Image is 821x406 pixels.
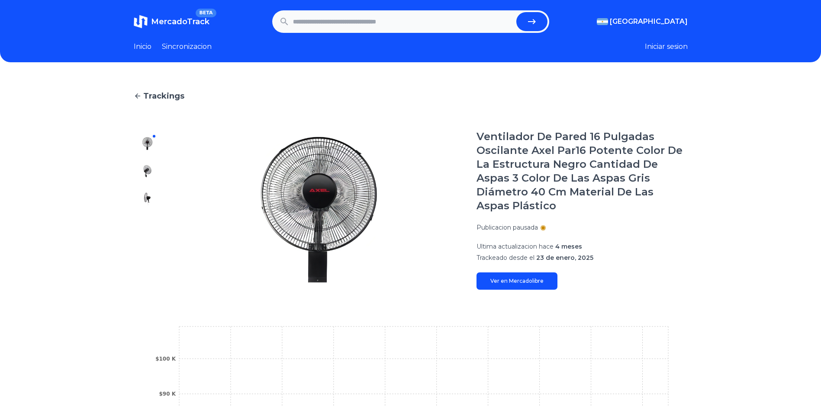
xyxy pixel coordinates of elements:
button: Iniciar sesion [645,42,688,52]
p: Publicacion pausada [477,223,538,232]
span: Trackings [143,90,184,102]
a: Ver en Mercadolibre [477,272,557,290]
span: 23 de enero, 2025 [536,254,593,262]
tspan: $90 K [159,391,176,397]
span: Trackeado desde el [477,254,534,262]
tspan: $100 K [155,356,176,362]
img: Ventilador De Pared 16 Pulgadas Oscilante Axel Par16 Potente Color De La Estructura Negro Cantida... [179,130,459,290]
button: [GEOGRAPHIC_DATA] [597,16,688,27]
a: Inicio [134,42,151,52]
h1: Ventilador De Pared 16 Pulgadas Oscilante Axel Par16 Potente Color De La Estructura Negro Cantida... [477,130,688,213]
a: MercadoTrackBETA [134,15,209,29]
img: Ventilador De Pared 16 Pulgadas Oscilante Axel Par16 Potente Color De La Estructura Negro Cantida... [141,164,155,178]
span: Ultima actualizacion hace [477,243,554,250]
img: Ventilador De Pared 16 Pulgadas Oscilante Axel Par16 Potente Color De La Estructura Negro Cantida... [141,192,155,206]
a: Sincronizacion [162,42,212,52]
img: MercadoTrack [134,15,148,29]
span: 4 meses [555,243,582,250]
span: [GEOGRAPHIC_DATA] [610,16,688,27]
span: BETA [196,9,216,17]
span: MercadoTrack [151,17,209,26]
a: Trackings [134,90,688,102]
img: Ventilador De Pared 16 Pulgadas Oscilante Axel Par16 Potente Color De La Estructura Negro Cantida... [141,137,155,150]
img: Argentina [597,18,608,25]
